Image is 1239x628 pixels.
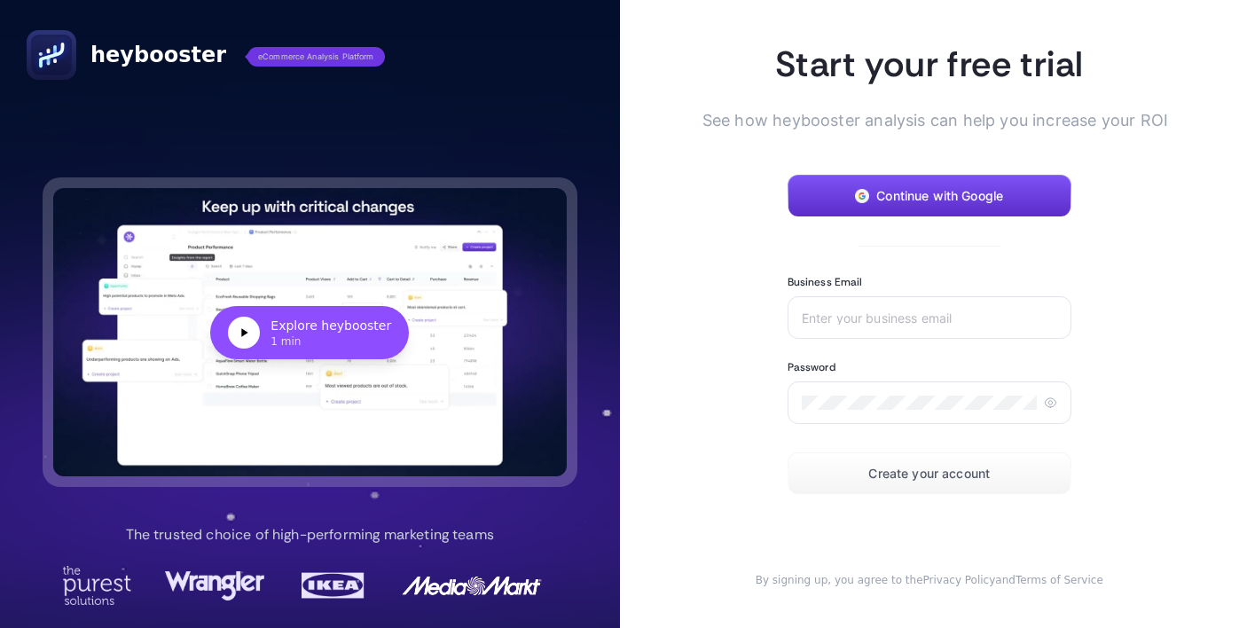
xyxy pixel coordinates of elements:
input: Enter your business email [802,310,1057,325]
a: Privacy Policy [923,574,996,586]
div: 1 min [271,334,391,349]
div: and [731,573,1128,587]
label: Password [788,360,835,374]
img: Ikea [297,566,368,605]
button: Create your account [788,452,1071,495]
div: Explore heybooster [271,317,391,334]
img: Wrangler [165,566,264,605]
span: heybooster [90,41,226,69]
img: MediaMarkt [401,566,543,605]
span: See how heybooster analysis can help you increase your ROI [702,108,1128,132]
span: By signing up, you agree to the [756,574,923,586]
label: Business Email [788,275,863,289]
button: Continue with Google [788,175,1071,217]
a: heyboostereCommerce Analysis Platform [27,30,385,80]
button: Explore heybooster1 min [53,188,567,476]
h1: Start your free trial [731,41,1128,87]
img: Purest [61,566,132,605]
span: Create your account [868,467,990,481]
p: The trusted choice of high-performing marketing teams [126,524,494,546]
a: Terms of Service [1016,574,1103,586]
span: Continue with Google [876,189,1003,203]
span: eCommerce Analysis Platform [247,47,385,67]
